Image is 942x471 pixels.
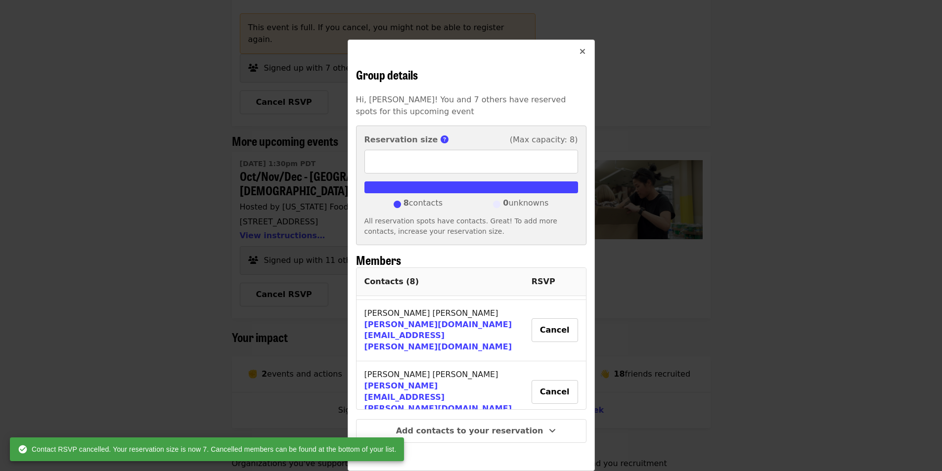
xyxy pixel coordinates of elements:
span: contacts [404,197,443,212]
th: Contacts ( 8 ) [357,268,524,296]
i: times icon [580,47,585,56]
button: Close [571,40,594,64]
button: Add contacts to your reservation [356,419,586,443]
td: [PERSON_NAME] [PERSON_NAME] [357,300,524,362]
strong: Reservation size [364,135,438,144]
span: Group details [356,66,418,83]
span: Members [356,251,401,268]
strong: 0 [503,198,508,208]
button: Cancel [532,380,578,404]
span: Hi, [PERSON_NAME]! You and 7 others have reserved spots for this upcoming event [356,95,566,116]
th: RSVP [524,268,586,296]
span: This is the number of group members you reserved spots for. [441,135,454,144]
span: Add contacts to your reservation [396,426,543,435]
i: circle-question icon [441,135,449,144]
a: [PERSON_NAME][EMAIL_ADDRESS][PERSON_NAME][DOMAIN_NAME] [364,381,512,413]
i: angle-down icon [549,426,556,435]
td: [PERSON_NAME] [PERSON_NAME] [357,361,524,423]
span: (Max capacity: 8) [510,134,578,146]
a: [PERSON_NAME][DOMAIN_NAME][EMAIL_ADDRESS][PERSON_NAME][DOMAIN_NAME] [364,320,512,352]
strong: 8 [404,198,409,208]
span: All reservation spots have contacts. Great! To add more contacts, increase your reservation size. [364,217,557,235]
span: unknowns [503,197,548,212]
div: Contact RSVP cancelled. Your reservation size is now 7. Cancelled members can be found at the bot... [18,440,396,458]
button: Cancel [532,318,578,342]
